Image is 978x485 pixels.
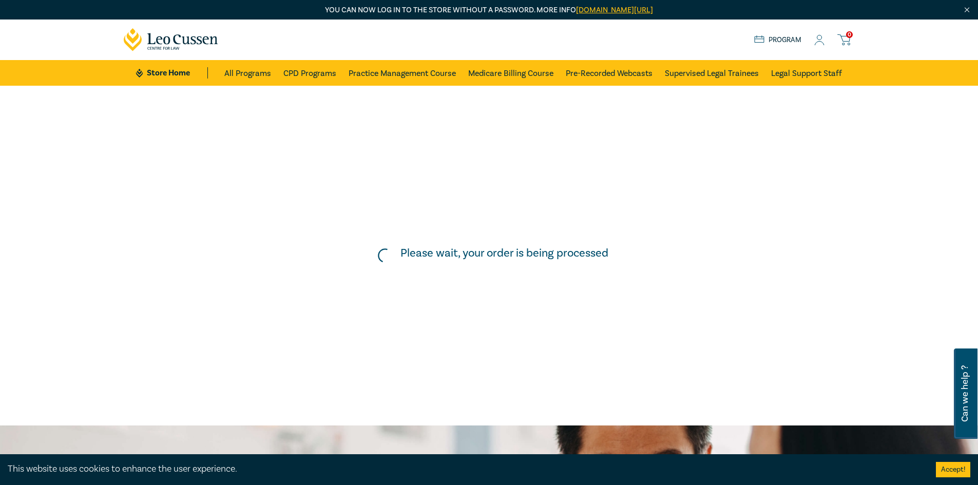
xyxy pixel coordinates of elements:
[960,355,970,433] span: Can we help ?
[136,67,207,79] a: Store Home
[566,60,653,86] a: Pre-Recorded Webcasts
[283,60,336,86] a: CPD Programs
[8,462,921,476] div: This website uses cookies to enhance the user experience.
[349,60,456,86] a: Practice Management Course
[665,60,759,86] a: Supervised Legal Trainees
[771,60,842,86] a: Legal Support Staff
[754,34,802,46] a: Program
[124,5,855,16] p: You can now log in to the store without a password. More info
[468,60,553,86] a: Medicare Billing Course
[846,31,853,38] span: 0
[224,60,271,86] a: All Programs
[576,5,653,15] a: [DOMAIN_NAME][URL]
[963,6,971,14] img: Close
[936,462,970,477] button: Accept cookies
[400,246,608,260] h5: Please wait, your order is being processed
